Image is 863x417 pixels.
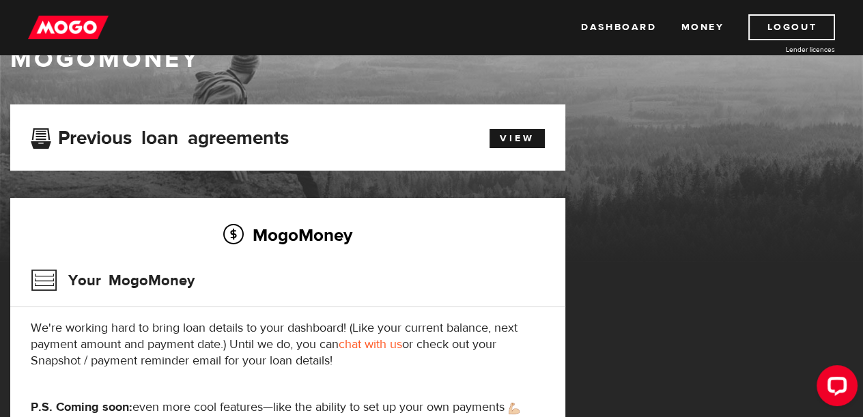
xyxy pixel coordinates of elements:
[31,399,132,415] strong: P.S. Coming soon:
[748,14,835,40] a: Logout
[806,360,863,417] iframe: LiveChat chat widget
[339,336,402,352] a: chat with us
[31,220,545,249] h2: MogoMoney
[509,403,520,414] img: strong arm emoji
[28,14,109,40] img: mogo_logo-11ee424be714fa7cbb0f0f49df9e16ec.png
[733,44,835,55] a: Lender licences
[31,263,195,298] h3: Your MogoMoney
[31,320,545,369] p: We're working hard to bring loan details to your dashboard! (Like your current balance, next paym...
[31,127,289,145] h3: Previous loan agreements
[490,129,545,148] a: View
[681,14,724,40] a: Money
[31,399,545,416] p: even more cool features—like the ability to set up your own payments
[10,45,853,74] h1: MogoMoney
[581,14,656,40] a: Dashboard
